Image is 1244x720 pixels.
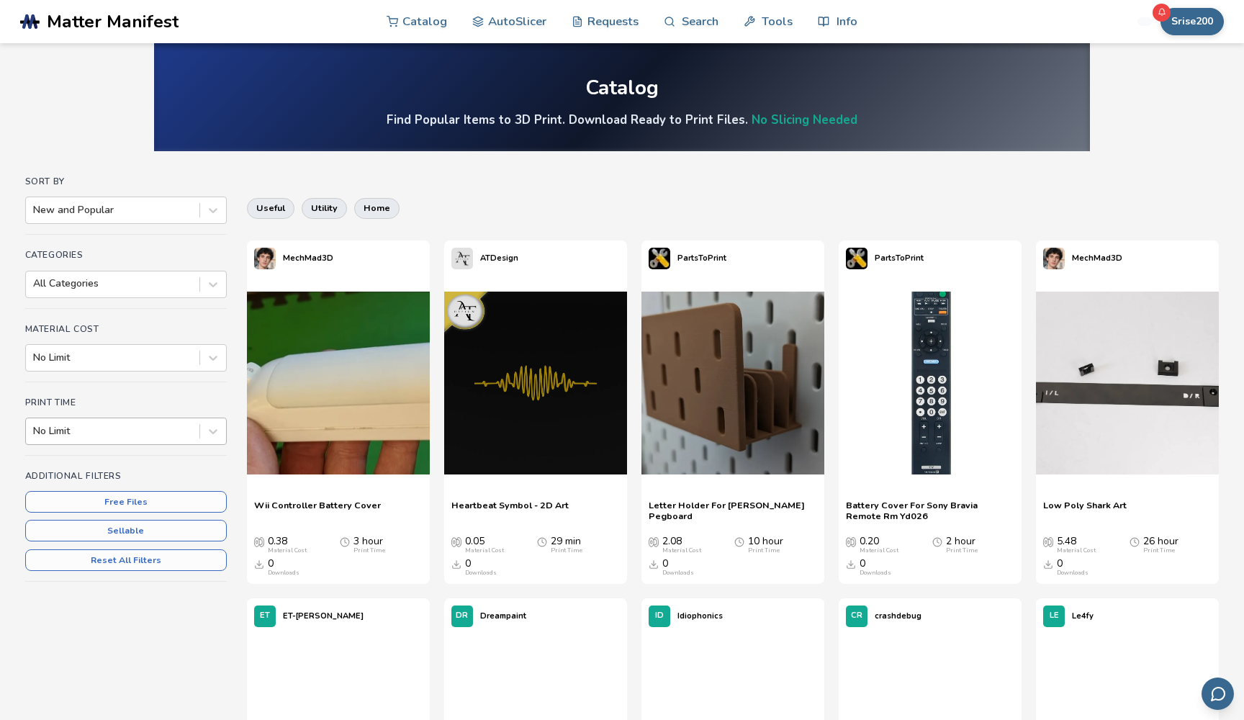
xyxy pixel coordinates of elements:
span: ID [655,611,664,621]
div: 26 hour [1143,536,1178,554]
div: 0 [860,558,891,577]
div: 10 hour [748,536,783,554]
div: Downloads [860,570,891,577]
div: 5.48 [1057,536,1096,554]
p: ET-[PERSON_NAME] [283,608,364,624]
input: No Limit [33,352,36,364]
h4: Additional Filters [25,471,227,481]
button: home [354,198,400,218]
img: MechMad3D's profile [1043,248,1065,269]
span: Average Print Time [734,536,744,547]
input: No Limit [33,426,36,437]
span: Average Print Time [340,536,350,547]
span: Downloads [846,558,856,570]
img: PartsToPrint's profile [846,248,867,269]
span: Average Cost [1043,536,1053,547]
div: 0 [1057,558,1088,577]
span: Average Cost [451,536,461,547]
div: 29 min [551,536,582,554]
span: LE [1050,611,1059,621]
div: Downloads [662,570,694,577]
span: Downloads [254,558,264,570]
span: Average Cost [649,536,659,547]
h4: Find Popular Items to 3D Print. Download Ready to Print Files. [387,112,857,128]
div: Material Cost [465,547,504,554]
div: Material Cost [662,547,701,554]
button: Sellable [25,520,227,541]
a: Heartbeat Symbol - 2D Art [451,500,569,521]
div: Print Time [946,547,978,554]
button: Reset All Filters [25,549,227,571]
p: Idiophonics [677,608,723,624]
span: Average Cost [254,536,264,547]
span: Average Print Time [932,536,942,547]
span: Downloads [451,558,461,570]
a: Wii Controller Battery Cover [254,500,381,521]
span: Average Print Time [537,536,547,547]
a: Low Poly Shark Art [1043,500,1127,521]
a: ATDesign's profileATDesign [444,240,526,276]
h4: Categories [25,250,227,260]
p: PartsToPrint [677,251,726,266]
p: Dreampaint [480,608,526,624]
button: Send feedback via email [1202,678,1234,710]
div: Print Time [551,547,582,554]
div: 0 [465,558,497,577]
div: Catalog [585,77,659,99]
div: Material Cost [860,547,898,554]
div: Material Cost [1057,547,1096,554]
div: Print Time [1143,547,1175,554]
div: Downloads [268,570,299,577]
div: 0.38 [268,536,307,554]
div: 0 [662,558,694,577]
p: PartsToPrint [875,251,924,266]
img: MechMad3D's profile [254,248,276,269]
a: PartsToPrint's profilePartsToPrint [641,240,734,276]
button: Srise200 [1160,8,1224,35]
img: PartsToPrint's profile [649,248,670,269]
span: Average Cost [846,536,856,547]
div: 2.08 [662,536,701,554]
a: Letter Holder For [PERSON_NAME] Pegboard [649,500,817,521]
p: crashdebug [875,608,921,624]
div: Print Time [748,547,780,554]
input: New and Popular [33,204,36,216]
span: Average Print Time [1130,536,1140,547]
div: 0.05 [465,536,504,554]
div: 0 [268,558,299,577]
a: Battery Cover For Sony Bravia Remote Rm Yd026 [846,500,1014,521]
div: Downloads [1057,570,1088,577]
span: Downloads [1043,558,1053,570]
h4: Print Time [25,397,227,408]
img: ATDesign's profile [451,248,473,269]
span: Matter Manifest [47,12,179,32]
div: 0.20 [860,536,898,554]
span: Downloads [649,558,659,570]
span: CR [851,611,862,621]
span: DR [456,611,468,621]
a: MechMad3D's profileMechMad3D [247,240,341,276]
a: MechMad3D's profileMechMad3D [1036,240,1130,276]
p: Le4fy [1072,608,1094,624]
div: Downloads [465,570,497,577]
button: Free Files [25,491,227,513]
button: useful [247,198,294,218]
p: ATDesign [480,251,518,266]
div: 2 hour [946,536,978,554]
p: MechMad3D [283,251,333,266]
input: All Categories [33,278,36,289]
p: MechMad3D [1072,251,1122,266]
a: PartsToPrint's profilePartsToPrint [839,240,931,276]
span: ET [260,611,270,621]
a: No Slicing Needed [752,112,857,128]
div: Material Cost [268,547,307,554]
h4: Material Cost [25,324,227,334]
div: 3 hour [353,536,385,554]
div: Print Time [353,547,385,554]
button: utility [302,198,347,218]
